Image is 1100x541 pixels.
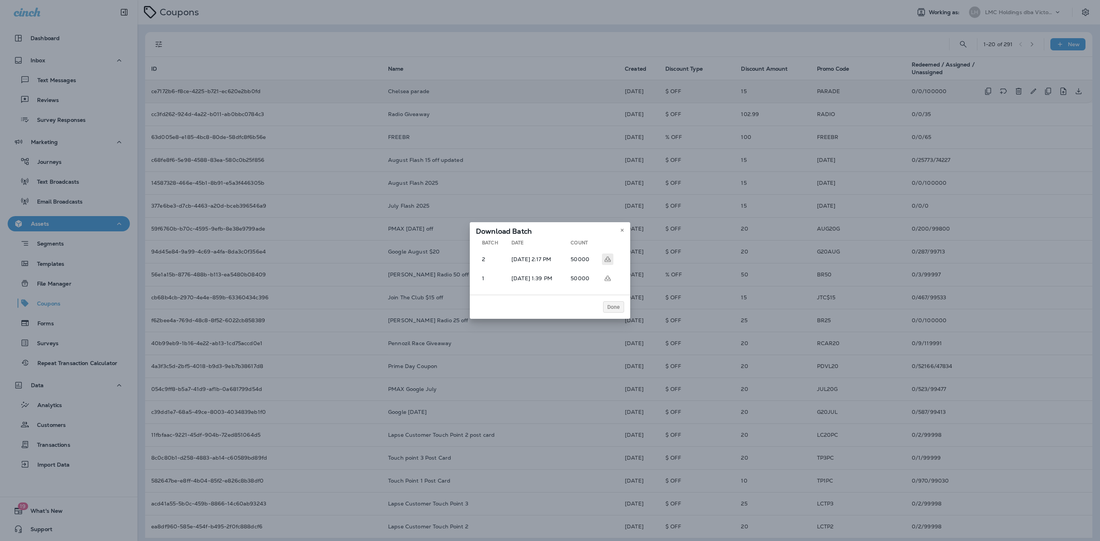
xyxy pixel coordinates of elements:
th: Date [511,240,571,249]
td: [DATE] 2:17 PM [511,250,571,268]
td: 1 [476,270,511,287]
span: Done [607,304,620,310]
button: Done [603,301,624,313]
td: 50000 [571,270,602,287]
th: Count [571,240,602,249]
td: 50000 [571,250,602,268]
div: Download Batch [470,222,630,238]
td: 2 [476,250,511,268]
th: Batch [476,240,511,249]
td: [DATE] 1:39 PM [511,270,571,287]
